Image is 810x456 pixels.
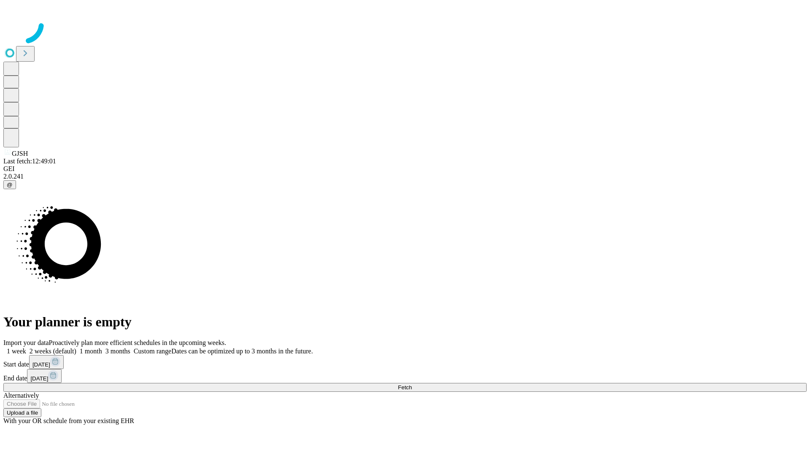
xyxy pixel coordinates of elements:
[134,347,171,355] span: Custom range
[105,347,130,355] span: 3 months
[7,182,13,188] span: @
[3,173,807,180] div: 2.0.241
[3,165,807,173] div: GEI
[3,157,56,165] span: Last fetch: 12:49:01
[80,347,102,355] span: 1 month
[30,347,76,355] span: 2 weeks (default)
[29,355,64,369] button: [DATE]
[3,417,134,424] span: With your OR schedule from your existing EHR
[3,408,41,417] button: Upload a file
[398,384,412,391] span: Fetch
[3,180,16,189] button: @
[171,347,313,355] span: Dates can be optimized up to 3 months in the future.
[3,383,807,392] button: Fetch
[3,314,807,330] h1: Your planner is empty
[3,392,39,399] span: Alternatively
[3,355,807,369] div: Start date
[30,375,48,382] span: [DATE]
[32,361,50,368] span: [DATE]
[27,369,62,383] button: [DATE]
[12,150,28,157] span: GJSH
[3,369,807,383] div: End date
[7,347,26,355] span: 1 week
[3,339,49,346] span: Import your data
[49,339,226,346] span: Proactively plan more efficient schedules in the upcoming weeks.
